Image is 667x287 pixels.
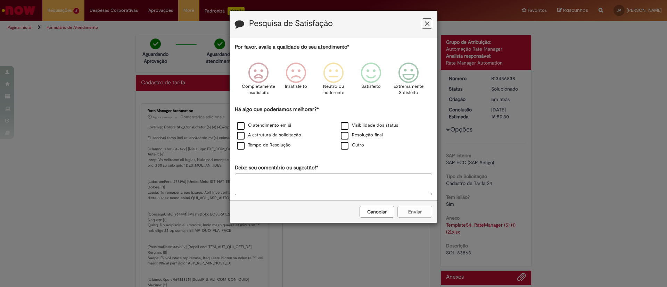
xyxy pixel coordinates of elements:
[242,83,275,96] p: Completamente Insatisfeito
[321,83,346,96] p: Neutro ou indiferente
[391,57,426,105] div: Extremamente Satisfeito
[249,19,333,28] label: Pesquisa de Satisfação
[360,206,394,218] button: Cancelar
[237,122,291,129] label: O atendimento em si
[361,83,381,90] p: Satisfeito
[341,142,364,149] label: Outro
[394,83,423,96] p: Extremamente Satisfeito
[341,122,398,129] label: Visibilidade dos status
[285,83,307,90] p: Insatisfeito
[353,57,389,105] div: Satisfeito
[237,142,291,149] label: Tempo de Resolução
[235,106,432,151] div: Há algo que poderíamos melhorar?*
[316,57,351,105] div: Neutro ou indiferente
[240,57,276,105] div: Completamente Insatisfeito
[341,132,383,138] label: Resolução final
[235,164,318,171] label: Deixe seu comentário ou sugestão!*
[237,132,301,138] label: A estrutura da solicitação
[235,43,349,51] label: Por favor, avalie a qualidade do seu atendimento*
[278,57,314,105] div: Insatisfeito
